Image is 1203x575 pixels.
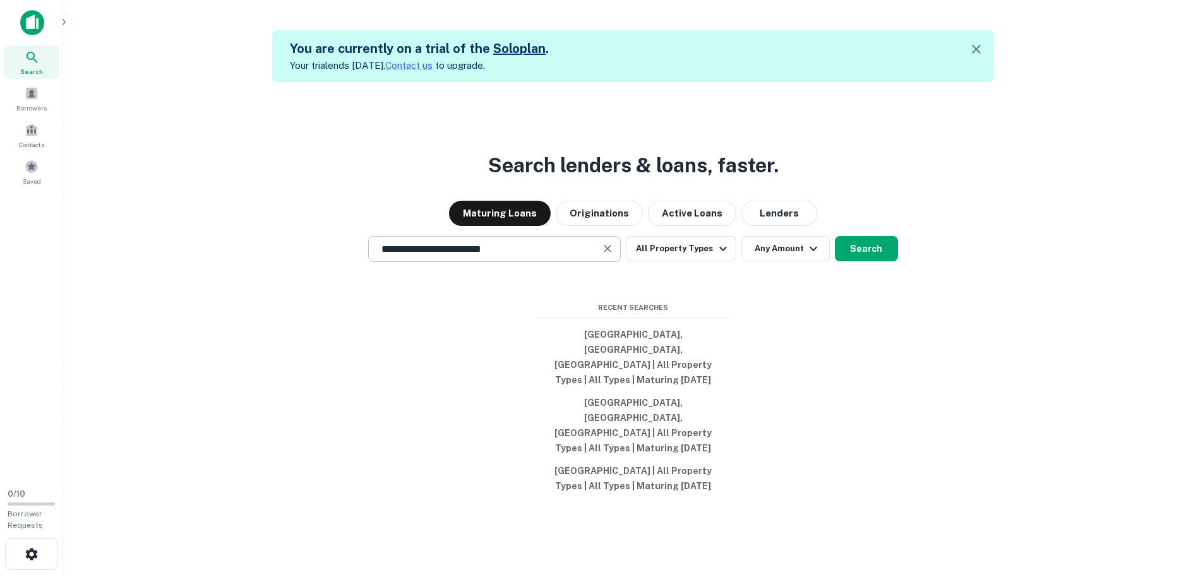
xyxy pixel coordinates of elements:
[556,201,643,226] button: Originations
[4,155,59,189] a: Saved
[539,391,728,459] button: [GEOGRAPHIC_DATA], [GEOGRAPHIC_DATA], [GEOGRAPHIC_DATA] | All Property Types | All Types | Maturi...
[539,302,728,313] span: Recent Searches
[539,459,728,497] button: [GEOGRAPHIC_DATA] | All Property Types | All Types | Maturing [DATE]
[741,201,817,226] button: Lenders
[4,118,59,152] a: Contacts
[19,139,44,150] span: Contacts
[1140,474,1203,535] iframe: Chat Widget
[290,58,549,73] p: Your trial ends [DATE]. to upgrade.
[20,66,43,76] span: Search
[626,236,736,261] button: All Property Types
[4,45,59,79] a: Search
[4,81,59,116] a: Borrowers
[599,240,616,258] button: Clear
[290,39,549,58] h5: You are currently on a trial of the .
[539,323,728,391] button: [GEOGRAPHIC_DATA], [GEOGRAPHIC_DATA], [GEOGRAPHIC_DATA] | All Property Types | All Types | Maturi...
[8,489,25,499] span: 0 / 10
[493,41,546,56] a: Soloplan
[23,176,41,186] span: Saved
[16,103,47,113] span: Borrowers
[385,60,433,71] a: Contact us
[835,236,898,261] button: Search
[20,10,44,35] img: capitalize-icon.png
[741,236,830,261] button: Any Amount
[449,201,551,226] button: Maturing Loans
[648,201,736,226] button: Active Loans
[488,150,779,181] h3: Search lenders & loans, faster.
[8,509,43,530] span: Borrower Requests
